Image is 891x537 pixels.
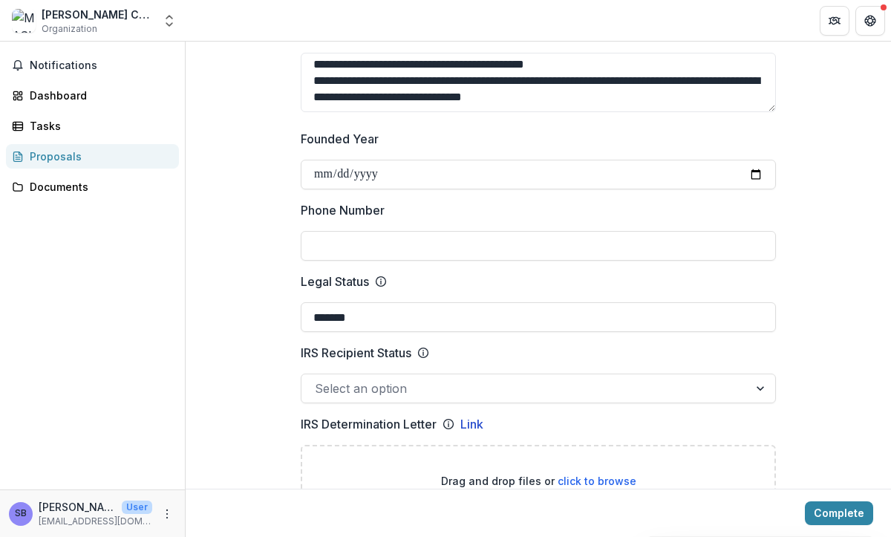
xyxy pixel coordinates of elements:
button: More [158,505,176,523]
div: Tasks [30,118,167,134]
a: Documents [6,175,179,199]
a: Dashboard [6,83,179,108]
p: [EMAIL_ADDRESS][DOMAIN_NAME] [39,515,152,528]
img: MACLELLAN CENTER FOR GLOBAL CHRISTIAN EDUCATION [12,9,36,33]
div: Dashboard [30,88,167,103]
button: Get Help [855,6,885,36]
p: IRS Recipient Status [301,344,411,362]
p: IRS Determination Letter [301,415,437,433]
p: Founded Year [301,130,379,148]
p: [PERSON_NAME] [39,499,116,515]
p: Legal Status [301,273,369,290]
button: Complete [805,501,873,525]
a: Link [460,415,483,433]
button: Partners [820,6,849,36]
p: User [122,501,152,514]
span: Organization [42,22,97,36]
div: Stefana Badalan [15,509,27,518]
span: click to browse [558,475,636,487]
div: Proposals [30,149,167,164]
a: Tasks [6,114,179,138]
p: Phone Number [301,201,385,219]
a: Proposals [6,144,179,169]
div: Documents [30,179,167,195]
p: Drag and drop files or [441,473,636,489]
span: Notifications [30,59,173,72]
div: [PERSON_NAME] CENTER FOR GLOBAL [DEMOGRAPHIC_DATA] EDUCATION [42,7,153,22]
button: Open entity switcher [159,6,180,36]
button: Notifications [6,53,179,77]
